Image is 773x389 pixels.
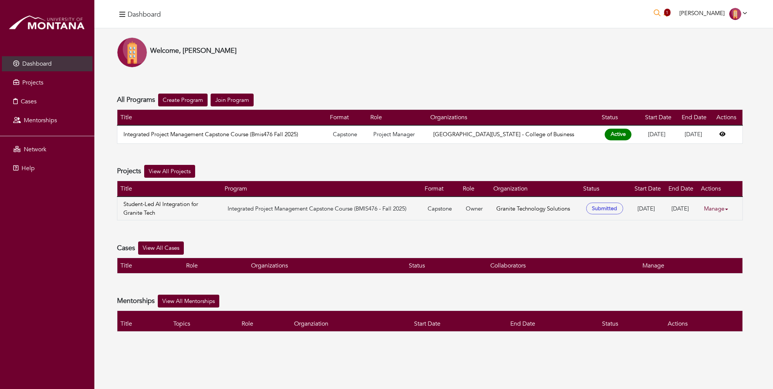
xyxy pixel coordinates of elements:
[427,110,599,126] th: Organizations
[158,94,208,107] a: Create Program
[211,94,254,107] a: Join Program
[2,113,92,128] a: Mentorships
[704,201,734,216] a: Manage
[183,258,248,273] th: Role
[170,311,239,332] th: Topics
[150,47,237,55] h4: Welcome, [PERSON_NAME]
[21,97,37,106] span: Cases
[222,197,422,220] td: Integrated Project Management Capstone Course (BMIS476 - Fall 2025)
[22,60,52,68] span: Dashboard
[117,258,183,273] th: Title
[698,181,742,197] th: Actions
[665,311,742,332] th: Actions
[679,9,725,17] span: [PERSON_NAME]
[599,110,642,126] th: Status
[22,78,43,87] span: Projects
[2,56,92,71] a: Dashboard
[22,164,35,172] span: Help
[460,197,490,220] td: Owner
[580,181,631,197] th: Status
[411,311,507,332] th: Start Date
[713,110,743,126] th: Actions
[123,200,216,217] a: Student-Led AI Integration for Granite Tech
[239,311,291,332] th: Role
[117,181,222,197] th: Title
[24,145,46,154] span: Network
[327,125,368,143] td: Capstone
[117,297,155,305] h4: Mentorships
[117,110,327,126] th: Title
[665,197,698,220] td: [DATE]
[679,110,713,126] th: End Date
[2,161,92,176] a: Help
[248,258,406,273] th: Organizations
[2,142,92,157] a: Network
[631,181,665,197] th: Start Date
[2,94,92,109] a: Cases
[138,241,184,255] a: View All Cases
[8,13,87,33] img: montana_logo.png
[128,11,161,19] h4: Dashboard
[507,311,599,332] th: End Date
[117,244,135,252] h4: Cases
[490,181,580,197] th: Organization
[422,181,460,197] th: Format
[422,197,460,220] td: Capstone
[586,203,623,214] span: Submitted
[605,129,631,140] span: Active
[327,110,368,126] th: Format
[406,258,487,273] th: Status
[117,96,155,104] h4: All Programs
[729,8,741,20] img: Company-Icon-7f8a26afd1715722aa5ae9dc11300c11ceeb4d32eda0db0d61c21d11b95ecac6.png
[158,295,219,308] a: View All Mentorships
[642,125,678,143] td: [DATE]
[2,75,92,90] a: Projects
[676,9,750,17] a: [PERSON_NAME]
[599,311,665,332] th: Status
[487,258,639,273] th: Collaborators
[664,9,670,16] span: 1
[460,181,490,197] th: Role
[24,116,57,125] span: Mentorships
[433,131,574,138] a: [GEOGRAPHIC_DATA][US_STATE] - College of Business
[631,197,665,220] td: [DATE]
[639,258,742,273] th: Manage
[144,165,195,178] a: View All Projects
[117,311,171,332] th: Title
[117,167,141,175] h4: Projects
[679,125,713,143] td: [DATE]
[642,110,678,126] th: Start Date
[496,205,570,212] a: Granite Technology Solutions
[665,181,698,197] th: End Date
[117,37,147,68] img: Company-Icon-7f8a26afd1715722aa5ae9dc11300c11ceeb4d32eda0db0d61c21d11b95ecac6.png
[291,311,411,332] th: Organziation
[222,181,422,197] th: Program
[367,110,427,126] th: Role
[367,125,427,143] td: Project Manager
[664,9,670,18] a: 1
[123,130,321,139] a: Integrated Project Management Capstone Course (Bmis476 Fall 2025)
